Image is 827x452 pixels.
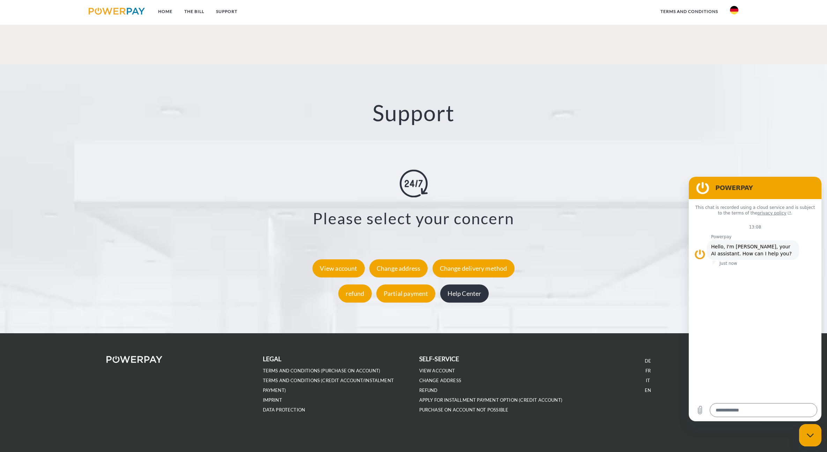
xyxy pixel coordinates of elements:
[419,355,459,363] font: self-service
[263,378,394,393] a: Terms and Conditions (Credit Account/Instalment Payment)
[384,290,428,297] font: Partial payment
[419,368,455,374] a: View account
[263,368,381,374] a: Terms and Conditions (purchase on account)
[438,290,490,297] a: Help Center
[263,397,282,403] a: IMPRINT
[263,407,305,413] font: DATA PROTECTION
[419,397,563,403] a: Apply for installment payment option (credit account)
[377,264,421,272] font: Change address
[655,5,724,18] a: terms and conditions
[320,264,357,272] font: View account
[337,290,373,297] a: refund
[158,9,172,14] font: Home
[210,5,243,18] a: SUPPORT
[660,9,718,14] font: terms and conditions
[178,5,210,18] a: THE BILL
[346,290,364,297] font: refund
[152,5,178,18] a: Home
[645,387,651,393] a: EN
[419,407,509,413] a: Purchase on account not possible
[799,424,821,446] iframe: Button to open the messaging window; conversation in progress
[375,290,437,297] a: Partial payment
[313,209,514,228] font: Please select your concern
[440,264,507,272] font: Change delivery method
[263,355,282,363] font: legal
[645,368,651,374] a: FR
[419,378,462,384] a: Change address
[448,290,481,297] font: Help Center
[372,100,455,126] font: Support
[431,264,516,272] a: Change delivery method
[263,407,305,413] a: DATA PROTECTION
[106,356,163,363] img: logo-powerpay-white.svg
[645,358,651,364] a: DE
[216,9,237,14] font: SUPPORT
[419,407,509,413] font: Purchase on account not possible
[689,177,821,421] iframe: Messaging window
[184,9,204,14] font: THE BILL
[400,169,428,197] img: online-shopping.svg
[419,387,438,393] a: refund
[368,264,430,272] a: Change address
[730,6,738,14] img: de
[645,368,651,373] font: FR
[646,378,650,384] a: IT
[89,8,145,15] img: logo-powerpay.svg
[263,368,381,373] font: Terms and Conditions (purchase on account)
[419,368,455,373] font: View account
[311,264,366,272] a: View account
